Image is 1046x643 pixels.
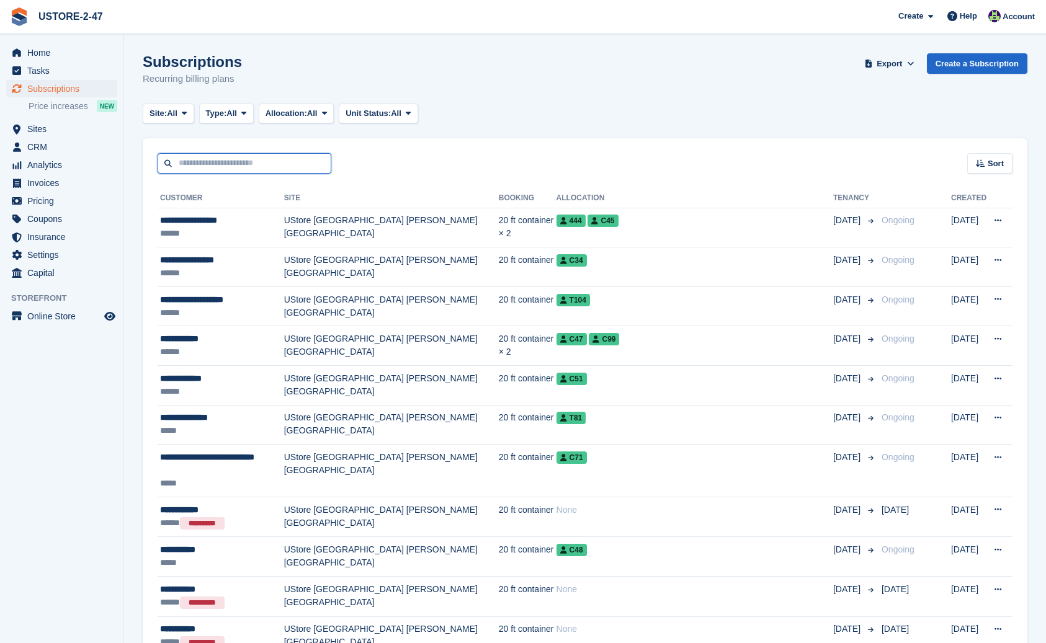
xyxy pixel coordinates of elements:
span: Settings [27,246,102,264]
span: Insurance [27,228,102,246]
td: UStore [GEOGRAPHIC_DATA] [PERSON_NAME][GEOGRAPHIC_DATA] [284,326,499,366]
div: None [557,583,833,596]
span: T81 [557,412,586,424]
td: [DATE] [951,577,986,617]
th: Customer [158,188,284,208]
div: None [557,623,833,636]
a: USTORE-2-47 [34,6,108,27]
td: UStore [GEOGRAPHIC_DATA] [PERSON_NAME][GEOGRAPHIC_DATA] [284,247,499,287]
span: [DATE] [833,411,863,424]
span: Invoices [27,174,102,192]
span: Subscriptions [27,80,102,97]
span: Create [898,10,923,22]
span: [DATE] [882,584,909,594]
a: menu [6,192,117,210]
span: Storefront [11,292,123,304]
span: Coupons [27,210,102,228]
a: Create a Subscription [927,53,1027,74]
span: [DATE] [833,254,863,267]
span: Site: [150,107,167,120]
span: Ongoing [882,215,914,225]
td: UStore [GEOGRAPHIC_DATA] [PERSON_NAME][GEOGRAPHIC_DATA] [284,497,499,537]
a: menu [6,62,117,79]
span: C71 [557,451,587,464]
td: 20 ft container [499,286,557,326]
a: Price increases NEW [29,99,117,113]
td: UStore [GEOGRAPHIC_DATA] [PERSON_NAME][GEOGRAPHIC_DATA] [284,208,499,247]
span: Sites [27,120,102,138]
a: menu [6,246,117,264]
span: [DATE] [882,505,909,515]
td: 20 ft container [499,497,557,537]
p: Recurring billing plans [143,72,242,86]
span: Analytics [27,156,102,174]
span: Ongoing [882,544,914,554]
span: All [167,107,177,120]
td: 20 ft container [499,247,557,287]
th: Booking [499,188,557,208]
span: [DATE] [833,503,863,517]
th: Allocation [557,188,833,208]
a: menu [6,308,117,325]
td: UStore [GEOGRAPHIC_DATA] [PERSON_NAME][GEOGRAPHIC_DATA] [284,577,499,617]
span: Allocation: [266,107,307,120]
span: All [391,107,401,120]
span: Ongoing [882,373,914,383]
td: 20 ft container × 2 [499,326,557,366]
span: Ongoing [882,334,914,344]
span: [DATE] [833,332,863,345]
a: menu [6,264,117,282]
td: 20 ft container [499,366,557,406]
td: [DATE] [951,537,986,577]
a: menu [6,44,117,61]
span: CRM [27,138,102,156]
span: [DATE] [833,583,863,596]
h1: Subscriptions [143,53,242,70]
td: 20 ft container [499,577,557,617]
span: Pricing [27,192,102,210]
td: 20 ft container [499,537,557,577]
th: Tenancy [833,188,877,208]
span: Sort [988,157,1004,170]
span: C34 [557,254,587,267]
th: Site [284,188,499,208]
span: C47 [557,333,587,345]
span: Help [960,10,977,22]
span: Capital [27,264,102,282]
span: Price increases [29,100,88,112]
span: C48 [557,544,587,556]
td: 20 ft container [499,445,557,497]
span: [DATE] [833,293,863,306]
button: Allocation: All [259,104,334,124]
span: Online Store [27,308,102,325]
button: Unit Status: All [339,104,418,124]
span: C99 [589,333,619,345]
td: [DATE] [951,405,986,445]
a: menu [6,120,117,138]
th: Created [951,188,986,208]
a: menu [6,210,117,228]
span: Ongoing [882,255,914,265]
a: menu [6,156,117,174]
span: C45 [588,215,618,227]
a: Preview store [102,309,117,324]
div: NEW [97,100,117,112]
span: Export [877,58,902,70]
span: All [307,107,318,120]
td: 20 ft container [499,405,557,445]
a: menu [6,174,117,192]
span: Ongoing [882,412,914,422]
span: T104 [557,294,590,306]
span: [DATE] [833,623,863,636]
span: Ongoing [882,452,914,462]
span: [DATE] [833,372,863,385]
td: UStore [GEOGRAPHIC_DATA] [PERSON_NAME][GEOGRAPHIC_DATA] [284,537,499,577]
span: Ongoing [882,295,914,304]
td: [DATE] [951,497,986,537]
td: UStore [GEOGRAPHIC_DATA] [PERSON_NAME][GEOGRAPHIC_DATA] [284,286,499,326]
td: [DATE] [951,286,986,326]
div: None [557,503,833,517]
span: [DATE] [833,451,863,464]
td: [DATE] [951,445,986,497]
span: 444 [557,215,586,227]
